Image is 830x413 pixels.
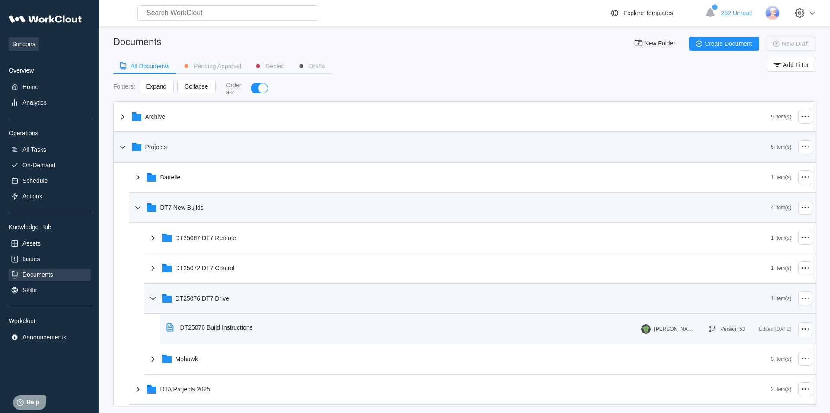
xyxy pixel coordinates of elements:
div: DTA Projects 2025 [160,386,211,393]
div: Version 53 [721,326,745,332]
div: Denied [265,63,284,69]
button: Collapse [177,80,215,93]
div: DT7 New Builds [160,204,204,211]
div: Knowledge Hub [9,224,91,231]
span: 262 Unread [721,10,753,16]
div: Assets [22,240,41,247]
div: [PERSON_NAME] [654,326,693,332]
span: New Draft [782,41,809,47]
div: Order a-z [226,82,243,96]
div: Schedule [22,177,48,184]
input: Search WorkClout [137,5,319,21]
a: Assets [9,237,91,250]
span: Create Document [705,41,752,47]
div: 1 Item(s) [771,265,791,271]
button: Expand [139,80,174,93]
div: All Tasks [22,146,46,153]
div: DT25067 DT7 Remote [176,234,236,241]
a: Announcements [9,331,91,343]
div: All Documents [131,63,169,69]
div: Actions [22,193,42,200]
span: Add Filter [783,62,809,68]
div: Home [22,83,38,90]
div: On-Demand [22,162,55,169]
div: DT25076 Build Instructions [180,324,253,331]
a: Actions [9,190,91,202]
div: Mohawk [176,355,198,362]
div: Issues [22,256,40,263]
img: gator.png [641,324,651,334]
a: All Tasks [9,144,91,156]
div: Analytics [22,99,47,106]
button: Drafts [291,60,332,73]
div: 1 Item(s) [771,174,791,180]
a: Analytics [9,96,91,109]
div: Pending Approval [194,63,241,69]
span: Collapse [185,83,208,90]
div: Edited [DATE] [759,324,791,334]
div: Documents [113,36,161,48]
a: Schedule [9,175,91,187]
div: Overview [9,67,91,74]
div: Folders : [113,83,135,90]
div: 9 Item(s) [771,114,791,120]
div: DT25076 DT7 Drive [176,295,230,302]
button: New Draft [766,37,816,51]
div: 3 Item(s) [771,356,791,362]
a: Documents [9,269,91,281]
div: 4 Item(s) [771,205,791,211]
button: All Documents [113,60,176,73]
a: Skills [9,284,91,296]
div: Announcements [22,334,66,341]
div: Projects [145,144,167,150]
div: Explore Templates [623,10,673,16]
button: Add Filter [767,58,816,72]
div: DT25072 DT7 Control [176,265,235,272]
span: New Folder [644,40,675,47]
a: Issues [9,253,91,265]
div: Documents [22,271,53,278]
div: 1 Item(s) [771,235,791,241]
div: 5 Item(s) [771,144,791,150]
img: user-3.png [765,6,780,20]
a: Home [9,81,91,93]
button: Pending Approval [176,60,248,73]
div: 2 Item(s) [771,386,791,392]
span: Expand [146,83,166,90]
div: 1 Item(s) [771,295,791,301]
button: New Folder [629,37,682,51]
div: Drafts [309,63,325,69]
button: Create Document [689,37,759,51]
div: Workclout [9,317,91,324]
div: Battelle [160,174,181,181]
div: Archive [145,113,166,120]
a: Explore Templates [610,8,701,18]
button: Denied [248,60,291,73]
span: Simcona [9,37,39,51]
div: Skills [22,287,37,294]
div: Operations [9,130,91,137]
a: On-Demand [9,159,91,171]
